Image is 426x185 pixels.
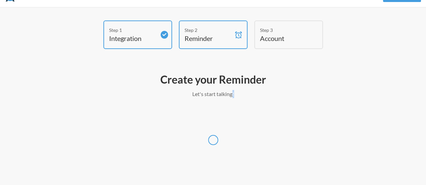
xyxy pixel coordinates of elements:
div: Step 2 [185,27,232,34]
p: Let's start talking! [20,90,406,98]
h4: Account [260,34,307,43]
div: Step 3 [260,27,307,34]
h4: Reminder [185,34,232,43]
div: Step 1 [109,27,156,34]
h2: Create your Reminder [20,73,406,87]
h4: Integration [109,34,156,43]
